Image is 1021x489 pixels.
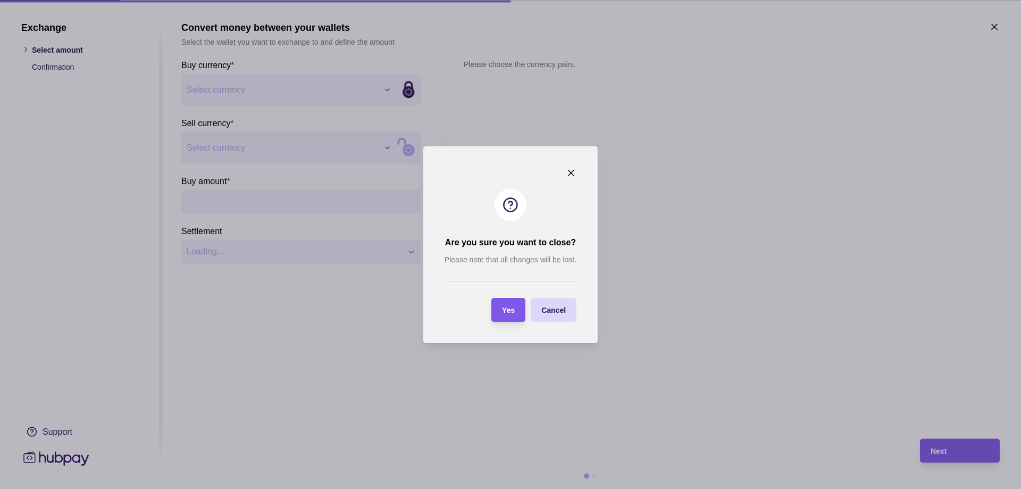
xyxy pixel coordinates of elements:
[491,298,525,322] button: Yes
[445,254,576,266] p: Please note that all changes will be lost.
[502,306,515,314] span: Yes
[541,306,566,314] span: Cancel
[531,298,576,322] button: Cancel
[445,237,576,248] h2: Are you sure you want to close?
